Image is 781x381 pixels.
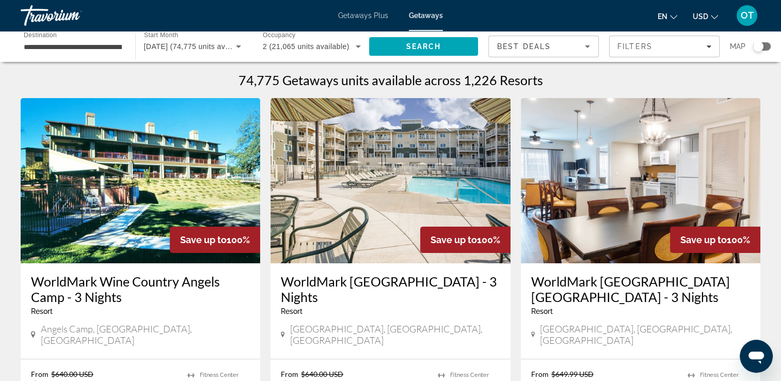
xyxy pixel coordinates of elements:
a: Travorium [21,2,124,29]
button: Filters [609,36,720,57]
img: WorldMark Orlando Kingstown Reef - 3 Nights [521,98,760,263]
button: Change currency [693,9,718,24]
span: Fitness Center [700,372,739,378]
span: Start Month [144,32,178,39]
span: 2 (21,065 units available) [263,42,349,51]
span: From [531,370,549,378]
a: Getaways [409,11,443,20]
img: WorldMark Wine Country Angels Camp - 3 Nights [21,98,260,263]
span: From [31,370,49,378]
span: Save up to [180,234,227,245]
span: Save up to [680,234,727,245]
span: [GEOGRAPHIC_DATA], [GEOGRAPHIC_DATA], [GEOGRAPHIC_DATA] [290,323,500,346]
button: Change language [658,9,677,24]
span: $640.00 USD [51,370,93,378]
div: 100% [670,227,760,253]
span: [GEOGRAPHIC_DATA], [GEOGRAPHIC_DATA], [GEOGRAPHIC_DATA] [540,323,750,346]
div: 100% [170,227,260,253]
a: Getaways Plus [338,11,388,20]
span: Fitness Center [200,372,238,378]
input: Select destination [24,41,122,53]
span: From [281,370,298,378]
span: $640.00 USD [301,370,343,378]
span: OT [741,10,754,21]
span: Map [730,39,745,54]
span: Save up to [431,234,477,245]
a: WorldMark [GEOGRAPHIC_DATA] - 3 Nights [281,274,500,305]
span: Fitness Center [450,372,489,378]
mat-select: Sort by [497,40,590,53]
div: 100% [420,227,511,253]
span: Resort [281,307,302,315]
span: Search [406,42,441,51]
button: Search [369,37,479,56]
img: WorldMark Long Beach - 3 Nights [270,98,510,263]
span: Occupancy [263,32,295,39]
span: $649.99 USD [551,370,594,378]
span: Best Deals [497,42,551,51]
a: WorldMark Wine Country Angels Camp - 3 Nights [31,274,250,305]
a: WorldMark [GEOGRAPHIC_DATA] [GEOGRAPHIC_DATA] - 3 Nights [531,274,750,305]
span: [DATE] (74,775 units available) [144,42,250,51]
span: Angels Camp, [GEOGRAPHIC_DATA], [GEOGRAPHIC_DATA] [41,323,250,346]
h1: 74,775 Getaways units available across 1,226 Resorts [238,72,543,88]
span: Resort [531,307,553,315]
span: Resort [31,307,53,315]
span: Filters [617,42,652,51]
span: en [658,12,667,21]
button: User Menu [734,5,760,26]
span: Destination [24,31,57,38]
span: USD [693,12,708,21]
iframe: Button to launch messaging window [740,340,773,373]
